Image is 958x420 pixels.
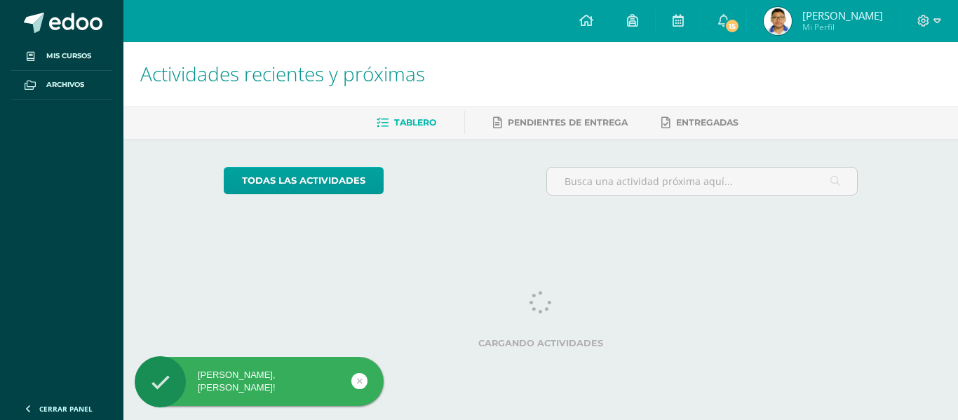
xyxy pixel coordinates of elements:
[802,8,883,22] span: [PERSON_NAME]
[676,117,738,128] span: Entregadas
[802,21,883,33] span: Mi Perfil
[39,404,93,414] span: Cerrar panel
[46,50,91,62] span: Mis cursos
[493,111,628,134] a: Pendientes de entrega
[135,369,384,394] div: [PERSON_NAME], [PERSON_NAME]!
[661,111,738,134] a: Entregadas
[547,168,858,195] input: Busca una actividad próxima aquí...
[394,117,436,128] span: Tablero
[724,18,739,34] span: 15
[46,79,84,90] span: Archivos
[140,60,425,87] span: Actividades recientes y próximas
[508,117,628,128] span: Pendientes de entrega
[224,167,384,194] a: todas las Actividades
[11,42,112,71] a: Mis cursos
[764,7,792,35] img: 11423d0254422d507ad74bd59cea7605.png
[224,338,858,348] label: Cargando actividades
[11,71,112,100] a: Archivos
[377,111,436,134] a: Tablero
